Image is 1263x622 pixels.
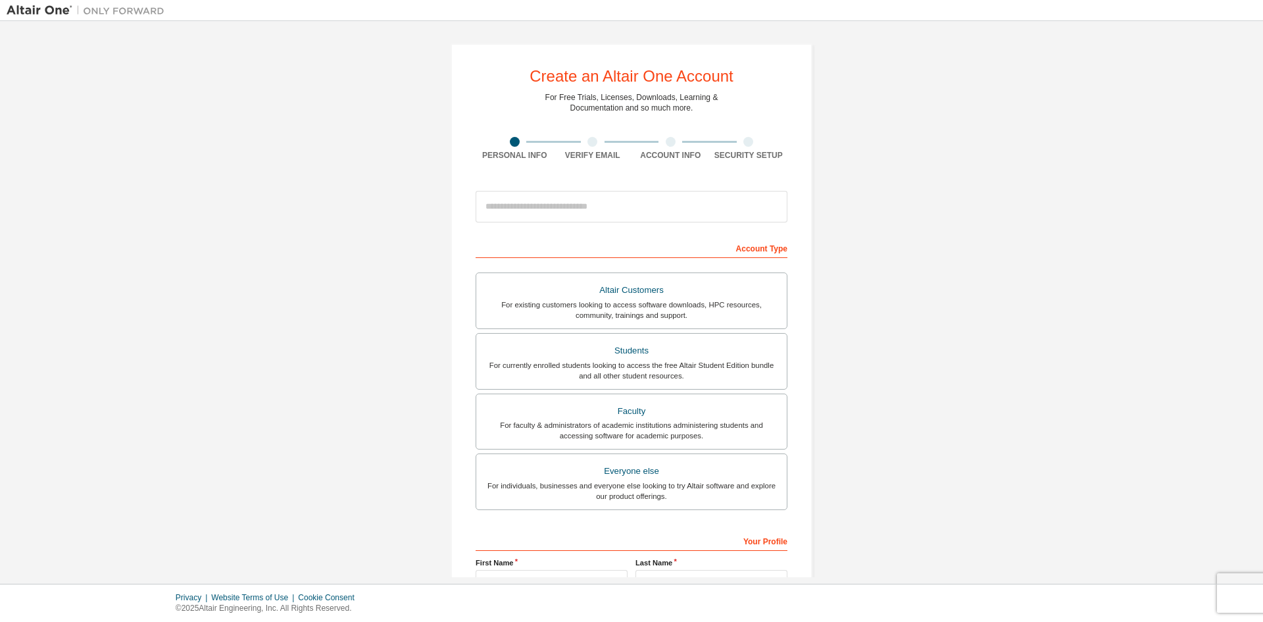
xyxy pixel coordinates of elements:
div: For faculty & administrators of academic institutions administering students and accessing softwa... [484,420,779,441]
div: For Free Trials, Licenses, Downloads, Learning & Documentation and so much more. [545,92,718,113]
div: Account Info [631,150,710,161]
div: For individuals, businesses and everyone else looking to try Altair software and explore our prod... [484,480,779,502]
div: Faculty [484,402,779,421]
div: Everyone else [484,462,779,480]
div: Website Terms of Use [211,592,298,603]
label: Last Name [635,557,787,568]
div: Verify Email [554,150,632,161]
div: Your Profile [476,530,787,551]
p: © 2025 Altair Engineering, Inc. All Rights Reserved. [176,603,362,614]
div: Security Setup [710,150,788,161]
div: For existing customers looking to access software downloads, HPC resources, community, trainings ... [484,299,779,321]
div: Students [484,342,779,360]
img: Altair One [7,4,171,17]
div: Cookie Consent [298,592,362,603]
div: Altair Customers [484,281,779,299]
div: Account Type [476,237,787,258]
div: Create an Altair One Account [530,68,733,84]
div: For currently enrolled students looking to access the free Altair Student Edition bundle and all ... [484,360,779,381]
div: Privacy [176,592,211,603]
div: Personal Info [476,150,554,161]
label: First Name [476,557,628,568]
